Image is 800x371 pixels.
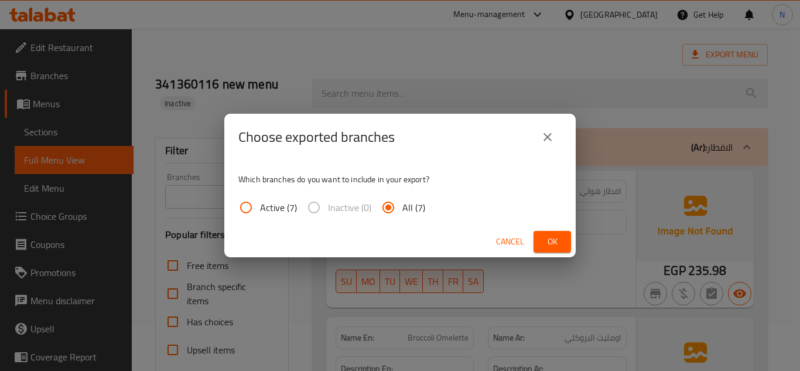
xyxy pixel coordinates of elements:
[534,123,562,151] button: close
[260,200,297,215] span: Active (7)
[238,128,395,147] h2: Choose exported branches
[238,173,562,185] p: Which branches do you want to include in your export?
[402,200,425,215] span: All (7)
[543,234,562,249] span: Ok
[491,231,529,253] button: Cancel
[328,200,371,215] span: Inactive (0)
[496,234,524,249] span: Cancel
[534,231,571,253] button: Ok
